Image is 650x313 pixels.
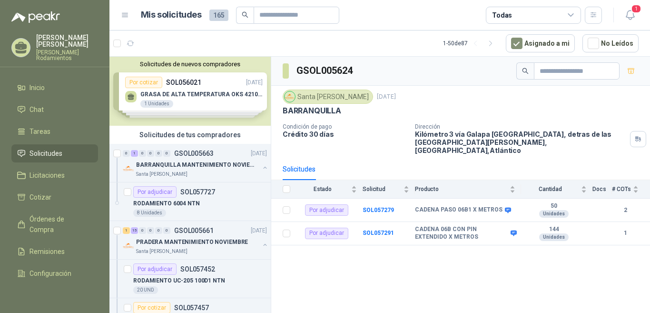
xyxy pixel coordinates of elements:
[11,122,98,141] a: Tareas
[415,180,521,199] th: Producto
[415,130,626,154] p: Kilómetro 3 vía Galapa [GEOGRAPHIC_DATA], detras de las [GEOGRAPHIC_DATA][PERSON_NAME], [GEOGRAPH...
[612,206,639,215] b: 2
[147,150,154,157] div: 0
[285,91,295,102] img: Company Logo
[180,189,215,195] p: SOL057727
[296,180,363,199] th: Estado
[363,207,394,213] a: SOL057279
[30,170,65,181] span: Licitaciones
[123,163,134,174] img: Company Logo
[305,228,348,239] div: Por adjudicar
[251,226,267,235] p: [DATE]
[123,240,134,252] img: Company Logo
[11,188,98,206] a: Cotizar
[521,226,587,233] b: 144
[305,204,348,216] div: Por adjudicar
[133,276,225,285] p: RODAMIENTO UC-205 100D1 NTN
[363,230,394,236] a: SOL057291
[163,150,170,157] div: 0
[133,286,158,294] div: 20 UND
[155,227,162,234] div: 0
[11,79,98,97] a: Inicio
[174,304,209,311] p: SOL057457
[283,90,373,104] div: Santa [PERSON_NAME]
[283,164,315,174] div: Solicitudes
[11,144,98,162] a: Solicitudes
[522,68,529,74] span: search
[155,150,162,157] div: 0
[131,150,138,157] div: 1
[36,50,98,61] p: [PERSON_NAME] Rodamientos
[209,10,228,21] span: 165
[147,227,154,234] div: 0
[30,214,89,235] span: Órdenes de Compra
[30,82,45,93] span: Inicio
[136,238,248,247] p: PRADERA MANTENIMIENTO NOVIEMBRE
[30,268,71,279] span: Configuración
[296,63,354,78] h3: GSOL005624
[136,248,187,255] p: Santa [PERSON_NAME]
[109,260,271,298] a: Por adjudicarSOL057452RODAMIENTO UC-205 100D1 NTN20 UND
[30,246,65,257] span: Remisiones
[415,206,502,214] b: CADENA PASO 06B1 X METROS
[131,227,138,234] div: 15
[621,7,639,24] button: 1
[283,130,407,138] p: Crédito 30 días
[123,227,130,234] div: 1
[363,180,415,199] th: Solicitud
[133,186,177,198] div: Por adjudicar
[612,186,631,192] span: # COTs
[242,11,248,18] span: search
[133,199,200,208] p: RODAMIENTO 6004 NTN
[123,225,269,255] a: 1 15 0 0 0 0 GSOL005661[DATE] Company LogoPRADERA MANTENIMIENTO NOVIEMBRESanta [PERSON_NAME]
[139,227,146,234] div: 0
[174,227,214,234] p: GSOL005661
[141,8,202,22] h1: Mis solicitudes
[139,150,146,157] div: 0
[36,34,98,48] p: [PERSON_NAME] [PERSON_NAME]
[11,101,98,119] a: Chat
[11,210,98,239] a: Órdenes de Compra
[296,186,349,192] span: Estado
[415,186,508,192] span: Producto
[136,171,187,178] p: Santa [PERSON_NAME]
[443,36,498,51] div: 1 - 50 de 87
[521,202,587,210] b: 50
[163,227,170,234] div: 0
[133,263,177,275] div: Por adjudicar
[113,61,267,68] button: Solicitudes de nuevos compradores
[11,242,98,261] a: Remisiones
[30,148,62,159] span: Solicitudes
[11,264,98,283] a: Configuración
[251,149,267,158] p: [DATE]
[11,286,98,304] a: Manuales y ayuda
[631,4,641,13] span: 1
[415,226,508,241] b: CADENA 06B CON PIN EXTENDIDO X METROS
[30,126,50,137] span: Tareas
[539,233,569,241] div: Unidades
[109,126,271,144] div: Solicitudes de tus compradores
[136,161,255,170] p: BARRANQUILLA MANTENIMIENTO NOVIEMBRE
[521,180,592,199] th: Cantidad
[174,150,214,157] p: GSOL005663
[133,209,166,217] div: 8 Unidades
[415,123,626,130] p: Dirección
[109,182,271,221] a: Por adjudicarSOL057727RODAMIENTO 6004 NTN8 Unidades
[592,180,612,199] th: Docs
[123,148,269,178] a: 0 1 0 0 0 0 GSOL005663[DATE] Company LogoBARRANQUILLA MANTENIMIENTO NOVIEMBRESanta [PERSON_NAME]
[377,92,396,101] p: [DATE]
[612,180,650,199] th: # COTs
[492,10,512,20] div: Todas
[180,266,215,273] p: SOL057452
[521,186,579,192] span: Cantidad
[30,192,51,202] span: Cotizar
[283,106,341,116] p: BARRANQUILLA
[11,11,60,23] img: Logo peakr
[582,34,639,52] button: No Leídos
[283,123,407,130] p: Condición de pago
[30,104,44,115] span: Chat
[506,34,575,52] button: Asignado a mi
[11,166,98,184] a: Licitaciones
